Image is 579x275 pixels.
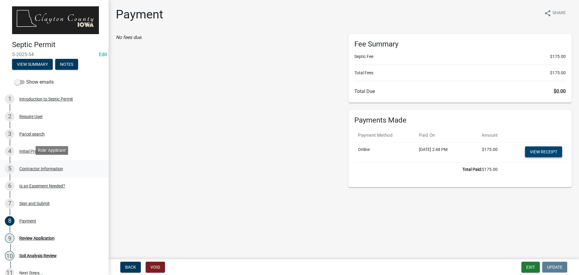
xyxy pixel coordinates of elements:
h6: Total Due [354,88,566,94]
img: Clayton County, Iowa [12,6,99,34]
div: Introduction to Septic Permit [19,97,73,101]
button: Notes [55,59,78,70]
label: Show emails [14,78,54,86]
button: shareShare [539,7,571,19]
div: Payment [19,219,36,223]
span: S-2025-54 [12,52,96,57]
div: 3 [5,129,14,139]
td: $175.00 [354,162,501,176]
div: Sign and Submit [19,201,50,206]
i: share [544,10,551,17]
div: 9 [5,233,14,243]
h6: Payments Made [354,116,566,125]
div: 4 [5,146,14,156]
div: Parcel search [19,132,45,136]
div: Require User [19,114,43,119]
span: Share [552,10,566,17]
a: View receipt [525,146,562,157]
div: 5 [5,164,14,174]
div: 7 [5,199,14,208]
div: 1 [5,94,14,104]
div: 8 [5,216,14,226]
td: Online [354,142,415,162]
h4: Septic Permit [12,40,104,49]
div: Initial Project Information [19,149,67,153]
span: $175.00 [550,53,566,60]
div: Is an Easement Needed? [19,184,65,188]
div: Review Application [19,236,55,240]
button: Exit [521,262,540,273]
div: 6 [5,181,14,191]
span: $175.00 [550,70,566,76]
div: Contractor Information [19,167,63,171]
div: 2 [5,112,14,121]
li: Total Fees [354,70,566,76]
div: Soil Analysis Review [19,254,57,258]
button: View Summary [12,59,53,70]
a: Edit [99,52,107,57]
i: No fees due. [116,34,142,40]
div: Role: Applicant [36,146,68,155]
td: $175.00 [467,142,501,162]
wm-modal-confirm: Summary [12,62,53,67]
button: Back [120,262,141,273]
td: [DATE] 2:48 PM [415,142,467,162]
wm-modal-confirm: Edit Application Number [99,52,107,57]
button: Void [146,262,165,273]
h6: Fee Summary [354,40,566,49]
li: Septic Fee [354,53,566,60]
th: Payment Method [354,128,415,142]
span: Back [125,265,136,270]
th: Amount [467,128,501,142]
div: 10 [5,251,14,261]
wm-modal-confirm: Notes [55,62,78,67]
span: Update [547,265,562,270]
h1: Payment [116,7,163,22]
th: Paid On [415,128,467,142]
span: $0.00 [554,88,566,94]
b: Total Paid: [462,167,482,172]
button: Update [542,262,567,273]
